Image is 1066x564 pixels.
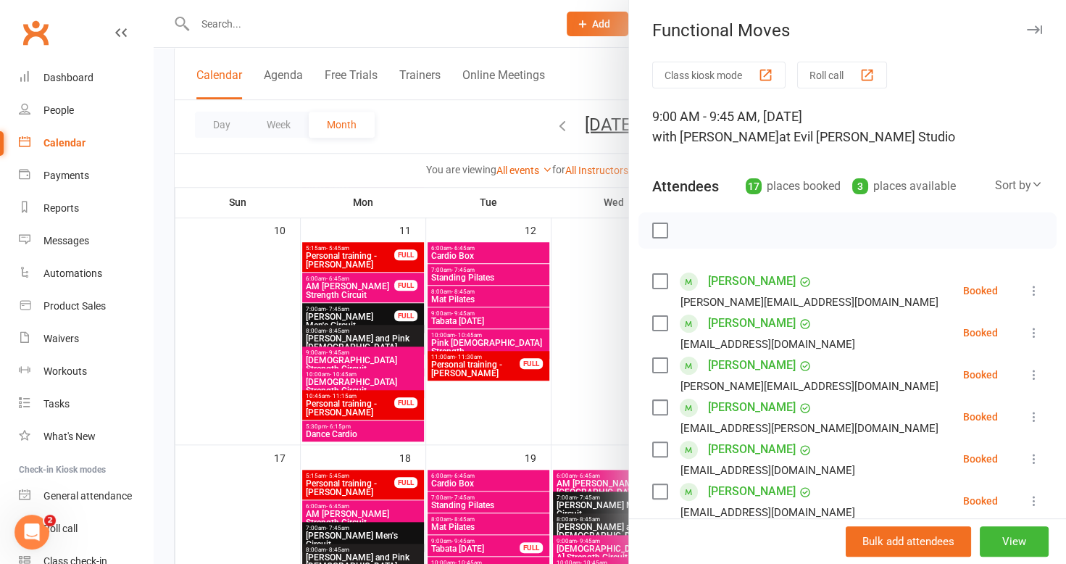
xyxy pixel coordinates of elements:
span: with [PERSON_NAME] [652,129,779,144]
div: People [43,104,74,116]
a: Roll call [19,513,153,545]
div: 9:00 AM - 9:45 AM, [DATE] [652,107,1043,147]
a: [PERSON_NAME] [708,396,796,419]
div: Product Sales [43,300,106,312]
span: at Evil [PERSON_NAME] Studio [779,129,955,144]
a: Automations [19,257,153,290]
div: places available [852,176,956,196]
button: Class kiosk mode [652,62,786,88]
div: Booked [963,454,998,464]
a: Payments [19,159,153,192]
div: Dashboard [43,72,93,83]
div: Attendees [652,176,719,196]
div: Functional Moves [629,20,1066,41]
a: Waivers [19,323,153,355]
button: View [980,526,1049,557]
div: Booked [963,286,998,296]
a: People [19,94,153,127]
a: General attendance kiosk mode [19,480,153,513]
a: Reports [19,192,153,225]
div: Payments [43,170,89,181]
button: Bulk add attendees [846,526,971,557]
div: What's New [43,431,96,442]
div: Booked [963,496,998,506]
div: Booked [963,412,998,422]
div: Automations [43,268,102,279]
div: Waivers [43,333,79,344]
iframe: Intercom live chat [14,515,49,550]
a: Product Sales [19,290,153,323]
div: General attendance [43,490,132,502]
div: 3 [852,178,868,194]
a: Dashboard [19,62,153,94]
a: Tasks [19,388,153,420]
div: Calendar [43,137,86,149]
div: 17 [746,178,762,194]
div: Sort by [995,176,1043,195]
div: Booked [963,370,998,380]
a: Calendar [19,127,153,159]
a: What's New [19,420,153,453]
a: [PERSON_NAME] [708,438,796,461]
div: Messages [43,235,89,246]
div: [PERSON_NAME][EMAIL_ADDRESS][DOMAIN_NAME] [680,293,938,312]
div: [PERSON_NAME][EMAIL_ADDRESS][DOMAIN_NAME] [680,377,938,396]
a: Messages [19,225,153,257]
a: [PERSON_NAME] [708,354,796,377]
div: [EMAIL_ADDRESS][DOMAIN_NAME] [680,503,855,522]
div: Tasks [43,398,70,410]
div: [EMAIL_ADDRESS][PERSON_NAME][DOMAIN_NAME] [680,419,938,438]
div: Reports [43,202,79,214]
div: Roll call [43,523,78,534]
a: [PERSON_NAME] [708,312,796,335]
a: Workouts [19,355,153,388]
a: [PERSON_NAME] [708,480,796,503]
div: places booked [746,176,841,196]
button: Roll call [797,62,887,88]
div: Workouts [43,365,87,377]
div: [EMAIL_ADDRESS][DOMAIN_NAME] [680,335,855,354]
span: 2 [44,515,56,526]
div: Booked [963,328,998,338]
a: [PERSON_NAME] [708,270,796,293]
a: Clubworx [17,14,54,51]
div: [EMAIL_ADDRESS][DOMAIN_NAME] [680,461,855,480]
